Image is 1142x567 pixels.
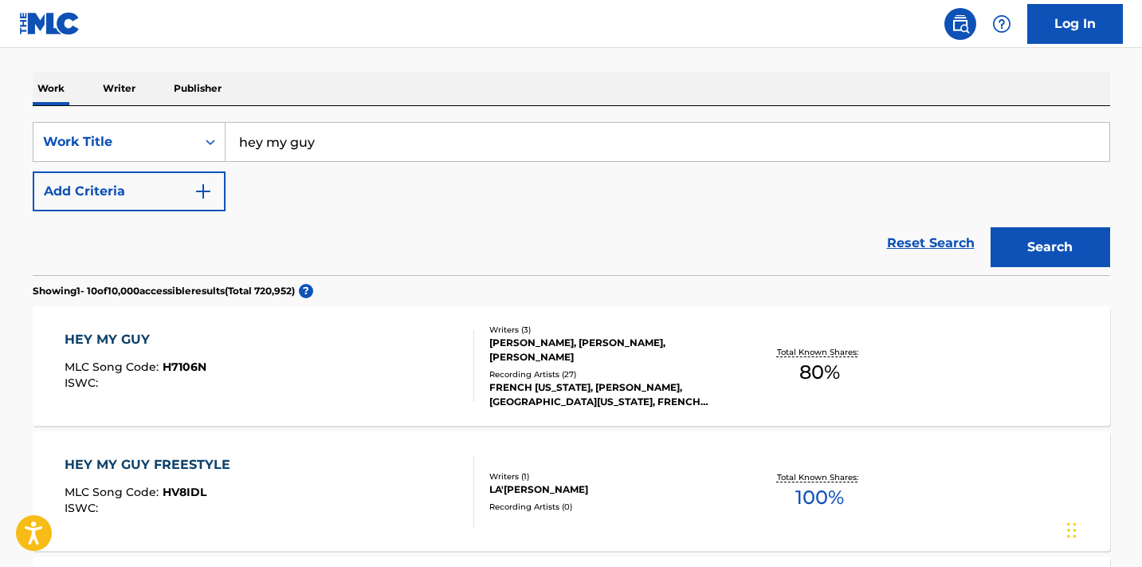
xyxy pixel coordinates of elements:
div: [PERSON_NAME], [PERSON_NAME], [PERSON_NAME] [489,336,730,364]
p: Total Known Shares: [777,471,862,483]
span: ISWC : [65,501,102,515]
form: Search Form [33,122,1110,275]
span: H7106N [163,360,206,374]
div: HEY MY GUY [65,330,206,349]
a: Public Search [944,8,976,40]
a: HEY MY GUYMLC Song Code:H7106NISWC:Writers (3)[PERSON_NAME], [PERSON_NAME], [PERSON_NAME]Recordin... [33,306,1110,426]
img: search [951,14,970,33]
div: Help [986,8,1018,40]
a: HEY MY GUY FREESTYLEMLC Song Code:HV8IDLISWC:Writers (1)LA'[PERSON_NAME]Recording Artists (0)Tota... [33,431,1110,551]
span: ? [299,284,313,298]
div: Recording Artists ( 0 ) [489,501,730,513]
a: Log In [1027,4,1123,44]
span: 80 % [799,358,840,387]
button: Search [991,227,1110,267]
img: 9d2ae6d4665cec9f34b9.svg [194,182,213,201]
p: Showing 1 - 10 of 10,000 accessible results (Total 720,952 ) [33,284,295,298]
p: Writer [98,72,140,105]
img: MLC Logo [19,12,80,35]
div: HEY MY GUY FREESTYLE [65,455,238,474]
p: Total Known Shares: [777,346,862,358]
button: Add Criteria [33,171,226,211]
div: LA'[PERSON_NAME] [489,482,730,497]
div: Work Title [43,132,186,152]
p: Publisher [169,72,226,105]
span: 100 % [795,483,844,512]
p: Work [33,72,69,105]
span: MLC Song Code : [65,360,163,374]
iframe: Chat Widget [1062,490,1142,567]
span: HV8IDL [163,485,206,499]
span: ISWC : [65,376,102,390]
div: Writers ( 3 ) [489,324,730,336]
a: Reset Search [879,226,983,261]
div: Drag [1067,506,1077,554]
div: FRENCH [US_STATE], [PERSON_NAME], [GEOGRAPHIC_DATA][US_STATE], FRENCH [US_STATE], [PERSON_NAME], ... [489,380,730,409]
div: Writers ( 1 ) [489,471,730,482]
span: MLC Song Code : [65,485,163,499]
div: Recording Artists ( 27 ) [489,368,730,380]
img: help [992,14,1011,33]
